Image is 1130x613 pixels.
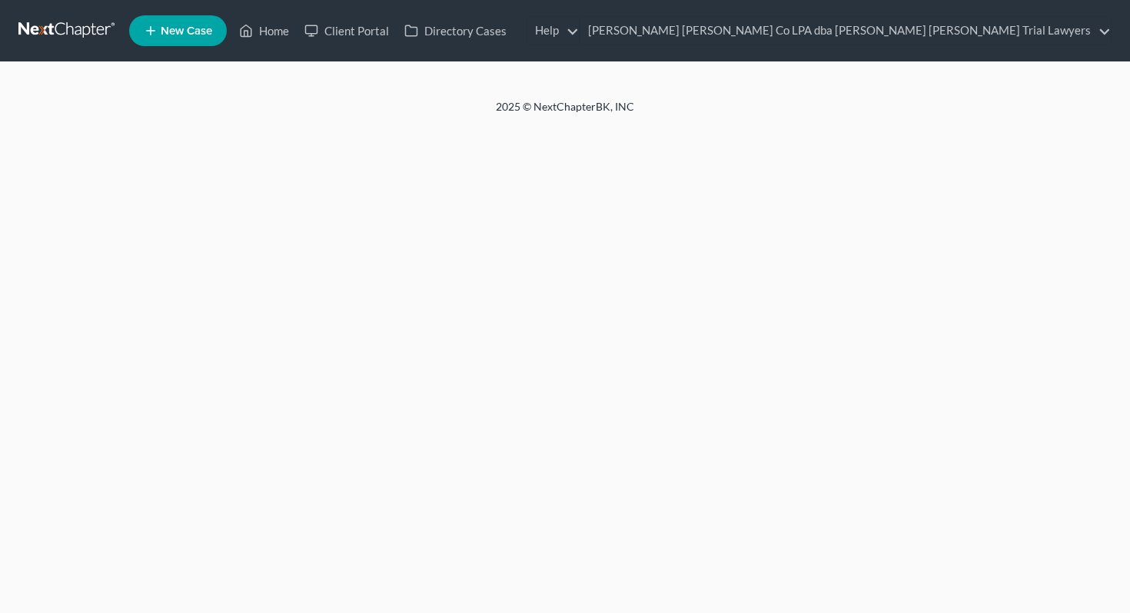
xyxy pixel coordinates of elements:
div: 2025 © NextChapterBK, INC [127,99,1003,127]
a: Help [527,17,579,45]
a: [PERSON_NAME] [PERSON_NAME] Co LPA dba [PERSON_NAME] [PERSON_NAME] Trial Lawyers [580,17,1111,45]
a: Client Portal [297,17,397,45]
a: Home [231,17,297,45]
new-legal-case-button: New Case [129,15,227,46]
a: Directory Cases [397,17,514,45]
